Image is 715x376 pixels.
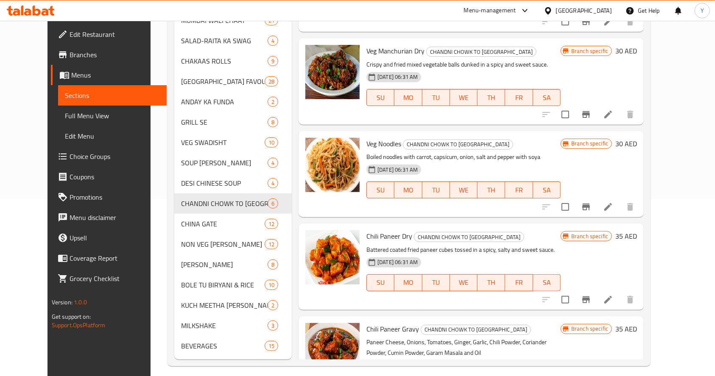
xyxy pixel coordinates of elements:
[620,197,640,217] button: delete
[374,73,421,81] span: [DATE] 06:31 AM
[533,181,561,198] button: SA
[568,139,612,148] span: Branch specific
[576,104,596,125] button: Branch-specific-item
[181,76,264,86] span: [GEOGRAPHIC_DATA] FAVOURITES
[701,6,704,15] span: Y
[453,276,474,289] span: WE
[268,117,278,127] div: items
[453,184,474,196] span: WE
[576,290,596,310] button: Branch-specific-item
[421,325,531,334] span: CHANDNI CHOWK TO [GEOGRAPHIC_DATA]
[181,76,264,86] div: MUMBAI FAVOURITES
[181,198,268,209] div: CHANDNI CHOWK TO CHINA
[174,275,292,295] div: BOLE TU BIRYANI & RICE10
[394,89,422,106] button: MO
[403,139,513,149] span: CHANDNI CHOWK TO [GEOGRAPHIC_DATA]
[181,239,264,249] span: NON VEG [PERSON_NAME]
[265,240,278,248] span: 12
[70,151,160,162] span: Choice Groups
[181,320,268,331] span: MILKSHAKE
[422,89,450,106] button: TU
[181,259,268,270] span: [PERSON_NAME]
[481,184,502,196] span: TH
[181,259,268,270] div: TANDOOR GALI
[421,325,531,335] div: CHANDNI CHOWK TO CHINA
[268,198,278,209] div: items
[58,85,167,106] a: Sections
[51,65,167,85] a: Menus
[268,158,278,168] div: items
[374,258,421,266] span: [DATE] 06:31 AM
[568,47,612,55] span: Branch specific
[366,137,401,150] span: Veg Noodles
[268,322,278,330] span: 3
[174,71,292,92] div: [GEOGRAPHIC_DATA] FAVOURITES28
[366,89,394,106] button: SU
[508,92,529,104] span: FR
[414,232,524,242] span: CHANDNI CHOWK TO [GEOGRAPHIC_DATA]
[478,274,505,291] button: TH
[370,92,391,104] span: SU
[268,259,278,270] div: items
[70,50,160,60] span: Branches
[265,137,278,148] div: items
[268,178,278,188] div: items
[181,56,268,66] span: CHAKAAS ROLLS
[174,132,292,153] div: VEG SWADISHT10
[265,239,278,249] div: items
[450,274,478,291] button: WE
[74,297,87,308] span: 1.0.0
[181,219,264,229] span: CHINA GATE
[65,131,160,141] span: Edit Menu
[52,297,73,308] span: Version:
[174,295,292,315] div: KUCH MEETHA [PERSON_NAME]2
[51,24,167,45] a: Edit Restaurant
[450,89,478,106] button: WE
[394,181,422,198] button: MO
[478,181,505,198] button: TH
[265,341,278,351] div: items
[265,280,278,290] div: items
[268,37,278,45] span: 4
[426,276,447,289] span: TU
[394,274,422,291] button: MO
[603,17,613,27] a: Edit menu item
[70,29,160,39] span: Edit Restaurant
[181,280,264,290] span: BOLE TU BIRYANI & RICE
[70,253,160,263] span: Coverage Report
[370,184,391,196] span: SU
[603,202,613,212] a: Edit menu item
[181,97,268,107] div: ANDAY KA FUNDA
[450,181,478,198] button: WE
[268,320,278,331] div: items
[305,138,360,192] img: Veg Noodles
[422,274,450,291] button: TU
[615,323,637,335] h6: 35 AED
[268,56,278,66] div: items
[181,178,268,188] span: DESI CHINESE SOUP
[568,232,612,240] span: Branch specific
[58,126,167,146] a: Edit Menu
[174,214,292,234] div: CHINA GATE12
[52,311,91,322] span: Get support on:
[615,230,637,242] h6: 35 AED
[174,153,292,173] div: SOUP [PERSON_NAME]4
[422,181,450,198] button: TU
[556,106,574,123] span: Select to update
[556,291,574,309] span: Select to update
[427,47,536,57] span: CHANDNI CHOWK TO [GEOGRAPHIC_DATA]
[505,89,533,106] button: FR
[174,173,292,193] div: DESI CHINESE SOUP4
[620,290,640,310] button: delete
[533,274,561,291] button: SA
[265,220,278,228] span: 12
[268,301,278,309] span: 2
[181,198,268,209] span: CHANDNI CHOWK TO [GEOGRAPHIC_DATA]
[181,341,264,351] span: BEVERAGES
[181,137,264,148] div: VEG SWADISHT
[268,57,278,65] span: 9
[174,315,292,336] div: MILKSHAKE3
